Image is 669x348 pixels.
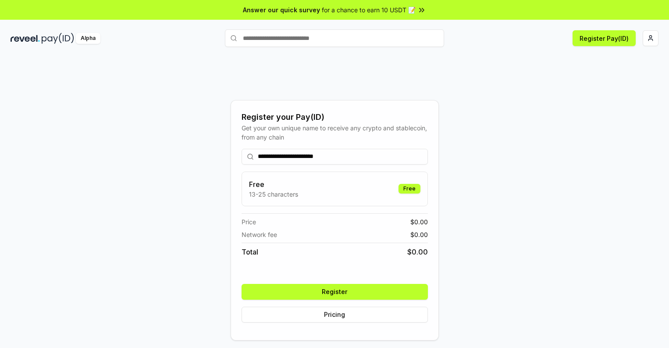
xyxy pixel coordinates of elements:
[242,247,258,257] span: Total
[407,247,428,257] span: $ 0.00
[410,217,428,226] span: $ 0.00
[249,190,298,199] p: 13-25 characters
[42,33,74,44] img: pay_id
[242,217,256,226] span: Price
[242,230,277,239] span: Network fee
[11,33,40,44] img: reveel_dark
[410,230,428,239] span: $ 0.00
[242,123,428,142] div: Get your own unique name to receive any crypto and stablecoin, from any chain
[242,284,428,300] button: Register
[243,5,320,14] span: Answer our quick survey
[322,5,416,14] span: for a chance to earn 10 USDT 📝
[242,111,428,123] div: Register your Pay(ID)
[249,179,298,190] h3: Free
[399,184,420,194] div: Free
[573,30,636,46] button: Register Pay(ID)
[76,33,100,44] div: Alpha
[242,307,428,323] button: Pricing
